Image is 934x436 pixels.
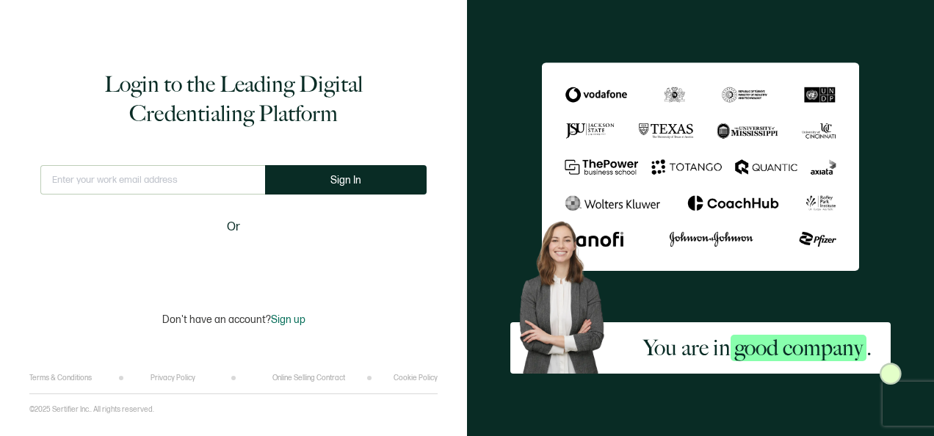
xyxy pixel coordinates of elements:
[29,405,154,414] p: ©2025 Sertifier Inc.. All rights reserved.
[643,333,872,363] h2: You are in .
[510,214,625,374] img: Sertifier Login - You are in <span class="strong-h">good company</span>. Hero
[29,374,92,382] a: Terms & Conditions
[142,246,325,278] iframe: Sign in with Google Button
[271,313,305,326] span: Sign up
[40,165,265,195] input: Enter your work email address
[542,62,859,272] img: Sertifier Login - You are in <span class="strong-h">good company</span>.
[265,165,427,195] button: Sign In
[330,175,361,186] span: Sign In
[162,313,305,326] p: Don't have an account?
[227,218,240,236] span: Or
[40,70,427,128] h1: Login to the Leading Digital Credentialing Platform
[731,335,866,361] span: good company
[394,374,438,382] a: Cookie Policy
[272,374,345,382] a: Online Selling Contract
[151,374,195,382] a: Privacy Policy
[880,363,902,385] img: Sertifier Login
